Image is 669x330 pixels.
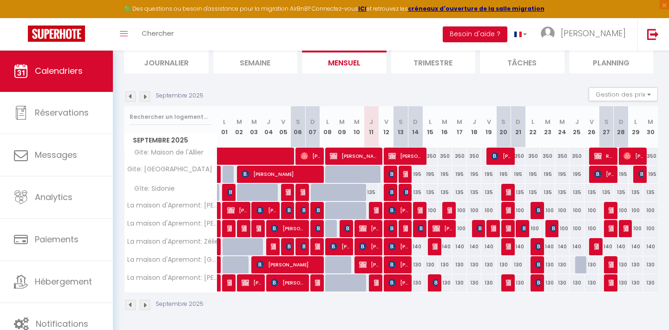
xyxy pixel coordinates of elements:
div: 195 [643,166,658,183]
span: [PERSON_NAME] [477,220,482,237]
span: [PERSON_NAME] [433,220,453,237]
abbr: M [442,117,447,126]
div: 100 [555,202,570,219]
div: 130 [467,256,482,273]
span: [PERSON_NAME] [271,220,306,237]
th: 07 [305,106,320,148]
li: Semaine [213,51,298,73]
th: 11 [364,106,379,148]
div: 195 [570,166,584,183]
li: Tâches [480,51,564,73]
span: [PERSON_NAME] [561,27,626,39]
span: [PERSON_NAME] [403,165,408,183]
div: 350 [540,148,555,165]
span: La maison d'Apremont: Zélie [126,238,219,245]
span: [PERSON_NAME] [242,165,321,183]
th: 09 [334,106,349,148]
th: 02 [232,106,247,148]
div: 195 [614,166,629,183]
div: 100 [452,202,467,219]
span: [PERSON_NAME] dit [PERSON_NAME] [491,147,511,165]
th: 12 [379,106,394,148]
th: 20 [496,106,511,148]
span: Réservée Gonzague [594,147,614,165]
abbr: M [251,117,257,126]
th: 15 [423,106,438,148]
abbr: V [590,117,594,126]
span: [PERSON_NAME] [535,238,540,255]
span: [PERSON_NAME] [506,274,511,291]
abbr: L [531,117,534,126]
a: [PERSON_NAME] [217,256,222,274]
span: [PERSON_NAME] [433,274,438,291]
span: [PERSON_NAME] [433,238,438,255]
div: 100 [525,220,540,237]
img: ... [541,26,555,40]
span: [PERSON_NAME] [330,238,350,255]
span: [PERSON_NAME] [491,220,496,237]
span: [PERSON_NAME] [315,201,320,219]
abbr: J [267,117,270,126]
abbr: D [619,117,623,126]
div: 140 [511,238,526,255]
button: Gestion des prix [589,87,658,101]
abbr: M [648,117,653,126]
p: Septembre 2025 [156,300,203,309]
div: 140 [481,238,496,255]
th: 04 [261,106,276,148]
div: 130 [438,256,453,273]
abbr: S [501,117,505,126]
div: 100 [423,202,438,219]
span: [PERSON_NAME] Le Coquen [403,183,408,201]
div: 195 [423,166,438,183]
div: 130 [408,256,423,273]
th: 08 [320,106,335,148]
span: Gîte: Sidonie [126,184,177,194]
div: 130 [423,256,438,273]
div: 130 [408,274,423,291]
span: Gite: Maison de l'Allier [126,148,206,158]
th: 21 [511,106,526,148]
span: La maison d'Apremont: [GEOGRAPHIC_DATA] [126,256,219,263]
abbr: S [604,117,609,126]
div: 135 [540,184,555,201]
abbr: D [516,117,520,126]
th: 23 [540,106,555,148]
span: [PERSON_NAME] [330,147,380,165]
div: 135 [599,184,614,201]
th: 19 [481,106,496,148]
span: Chercher [142,28,174,38]
th: 18 [467,106,482,148]
th: 06 [291,106,306,148]
div: 195 [496,166,511,183]
div: 350 [643,148,658,165]
span: [PERSON_NAME] [242,274,262,291]
span: [PERSON_NAME] [286,201,291,219]
div: 130 [584,274,599,291]
div: 100 [452,220,467,237]
button: Ouvrir le widget de chat LiveChat [7,4,35,32]
div: 140 [614,238,629,255]
th: 29 [629,106,643,148]
th: 24 [555,106,570,148]
th: 17 [452,106,467,148]
span: [PERSON_NAME] [506,183,511,201]
a: [PERSON_NAME] [217,166,222,183]
a: [PERSON_NAME] [217,238,222,256]
div: 195 [555,166,570,183]
span: Hébergement [35,276,92,287]
div: 100 [570,202,584,219]
span: [PERSON_NAME] [535,274,540,291]
span: [PERSON_NAME] [227,220,232,237]
span: [PERSON_NAME] [359,220,379,237]
div: 130 [584,256,599,273]
div: 350 [555,148,570,165]
th: 26 [584,106,599,148]
p: Septembre 2025 [156,91,203,100]
span: [PERSON_NAME] [623,147,643,165]
div: 140 [555,238,570,255]
div: 140 [452,238,467,255]
span: [PERSON_NAME] [286,238,291,255]
div: 195 [540,166,555,183]
div: 100 [467,202,482,219]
